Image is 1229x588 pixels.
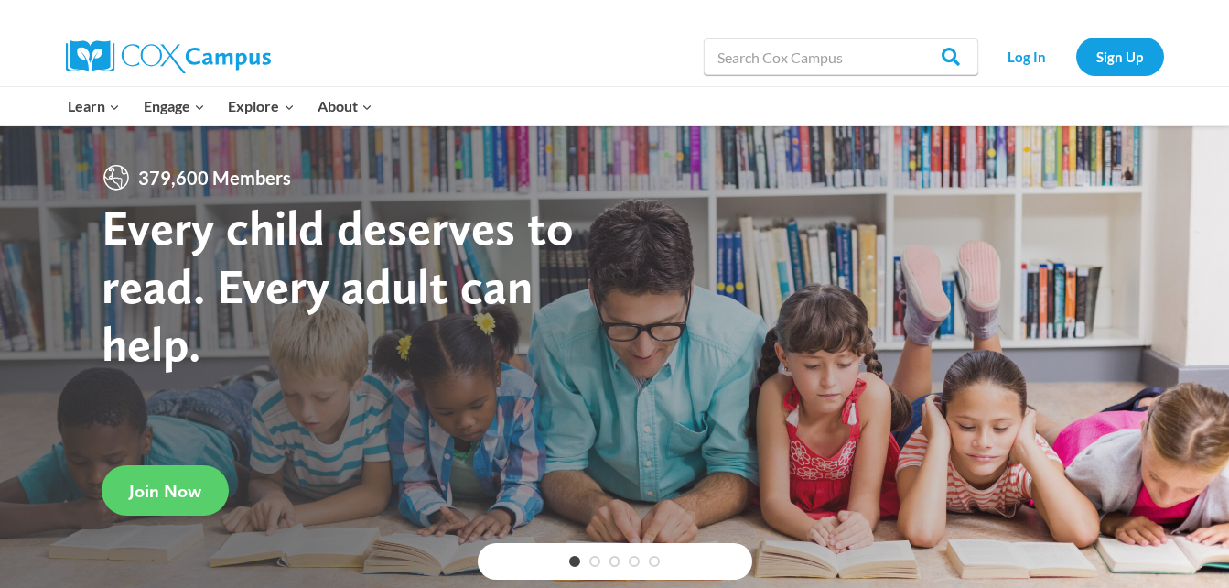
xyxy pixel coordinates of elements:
input: Search Cox Campus [704,38,978,75]
a: 3 [609,556,620,567]
nav: Primary Navigation [57,87,384,125]
a: 4 [629,556,640,567]
a: Sign Up [1076,38,1164,75]
a: 2 [589,556,600,567]
img: Cox Campus [66,40,271,73]
span: 379,600 Members [131,163,298,192]
a: 1 [569,556,580,567]
span: Engage [144,94,205,118]
span: Learn [68,94,120,118]
a: Log In [987,38,1067,75]
a: Join Now [102,465,229,516]
strong: Every child deserves to read. Every adult can help. [102,198,574,373]
nav: Secondary Navigation [987,38,1164,75]
span: About [318,94,372,118]
a: 5 [649,556,660,567]
span: Join Now [129,480,201,502]
span: Explore [228,94,294,118]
